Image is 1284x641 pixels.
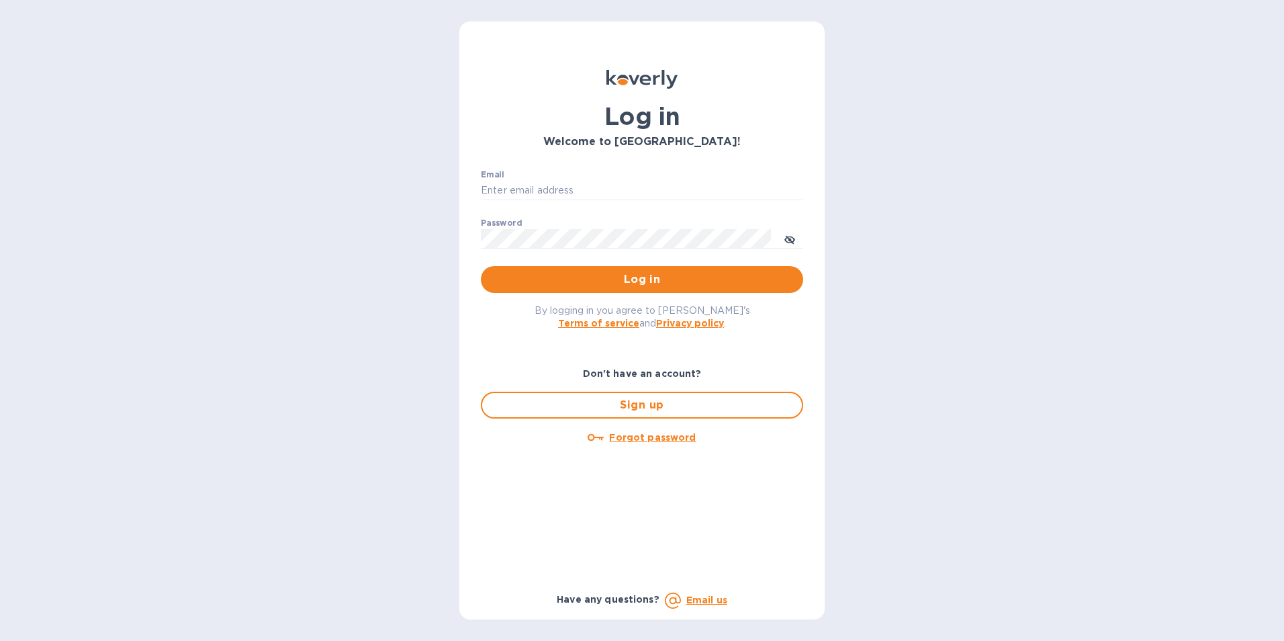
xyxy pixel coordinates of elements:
[776,225,803,252] button: toggle password visibility
[481,171,504,179] label: Email
[481,102,803,130] h1: Log in
[481,219,522,227] label: Password
[557,594,659,605] b: Have any questions?
[481,136,803,148] h3: Welcome to [GEOGRAPHIC_DATA]!
[558,318,639,329] a: Terms of service
[481,181,803,201] input: Enter email address
[535,305,750,329] span: By logging in you agree to [PERSON_NAME]'s and .
[656,318,724,329] a: Privacy policy
[492,271,792,288] span: Log in
[609,432,696,443] u: Forgot password
[481,266,803,293] button: Log in
[686,595,727,605] a: Email us
[606,70,678,89] img: Koverly
[481,392,803,419] button: Sign up
[493,397,791,413] span: Sign up
[583,368,702,379] b: Don't have an account?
